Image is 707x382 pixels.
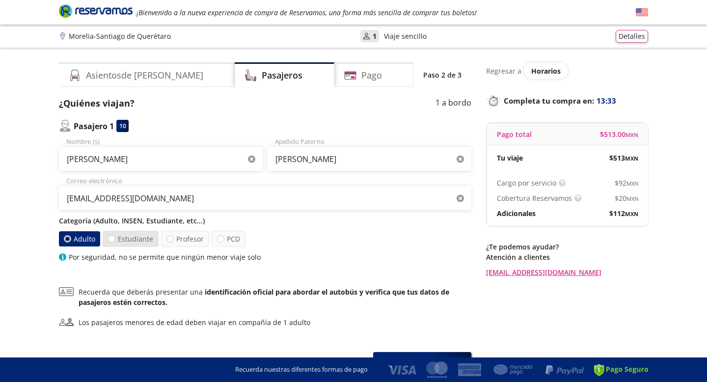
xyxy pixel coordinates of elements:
[59,147,263,171] input: Nombre (s)
[103,231,159,247] label: Estudiante
[86,69,203,82] h4: Asientos de [PERSON_NAME]
[69,31,171,41] p: Morelia - Santiago de Querétaro
[79,287,471,307] p: Recuerda que deberás presentar una
[384,31,427,41] p: Viaje sencillo
[59,231,100,246] label: Adulto
[497,208,536,218] p: Adicionales
[161,231,209,247] label: Profesor
[74,120,114,132] p: Pasajero 1
[361,69,382,82] h4: Pago
[373,31,377,41] p: 1
[609,153,638,163] span: $ 513
[59,216,471,226] p: Categoría (Adulto, INSEN, Estudiante, etc...)
[268,147,471,171] input: Apellido Paterno
[423,70,462,80] p: Paso 2 de 3
[79,317,310,327] div: Los pasajeros menores de edad deben viajar en compañía de 1 adulto
[59,3,133,21] a: Brand Logo
[59,97,135,110] p: ¿Quiénes viajan?
[497,193,572,203] p: Cobertura Reservamos
[69,252,261,262] p: Por seguridad, no se permite que ningún menor viaje solo
[625,131,638,138] small: MXN
[59,186,471,211] input: Correo electrónico
[497,178,556,188] p: Cargo por servicio
[626,180,638,187] small: MXN
[615,193,638,203] span: $ 20
[636,6,648,19] button: English
[136,8,477,17] em: ¡Bienvenido a la nueva experiencia de compra de Reservamos, una forma más sencilla de comprar tus...
[486,252,648,262] p: Atención a clientes
[262,69,302,82] h4: Pasajeros
[79,287,449,307] b: identificación oficial para abordar el autobús y verifica que tus datos de pasajeros estén correc...
[486,66,521,76] p: Regresar a
[616,30,648,43] button: Detalles
[486,62,648,79] div: Regresar a ver horarios
[486,242,648,252] p: ¿Te podemos ayudar?
[486,94,648,108] p: Completa tu compra en :
[212,231,245,247] label: PCD
[625,155,638,162] small: MXN
[116,120,129,132] div: 10
[600,129,638,139] span: $ 513.00
[435,97,471,110] p: 1 a bordo
[625,210,638,218] small: MXN
[626,195,638,202] small: MXN
[59,3,133,18] i: Brand Logo
[597,95,616,107] span: 13:33
[497,153,523,163] p: Tu viaje
[235,365,368,375] p: Recuerda nuestras diferentes formas de pago
[531,66,561,76] span: Horarios
[497,129,532,139] p: Pago total
[615,178,638,188] span: $ 92
[486,267,648,277] a: [EMAIL_ADDRESS][DOMAIN_NAME]
[373,352,471,377] button: Siguiente
[609,208,638,218] span: $ 112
